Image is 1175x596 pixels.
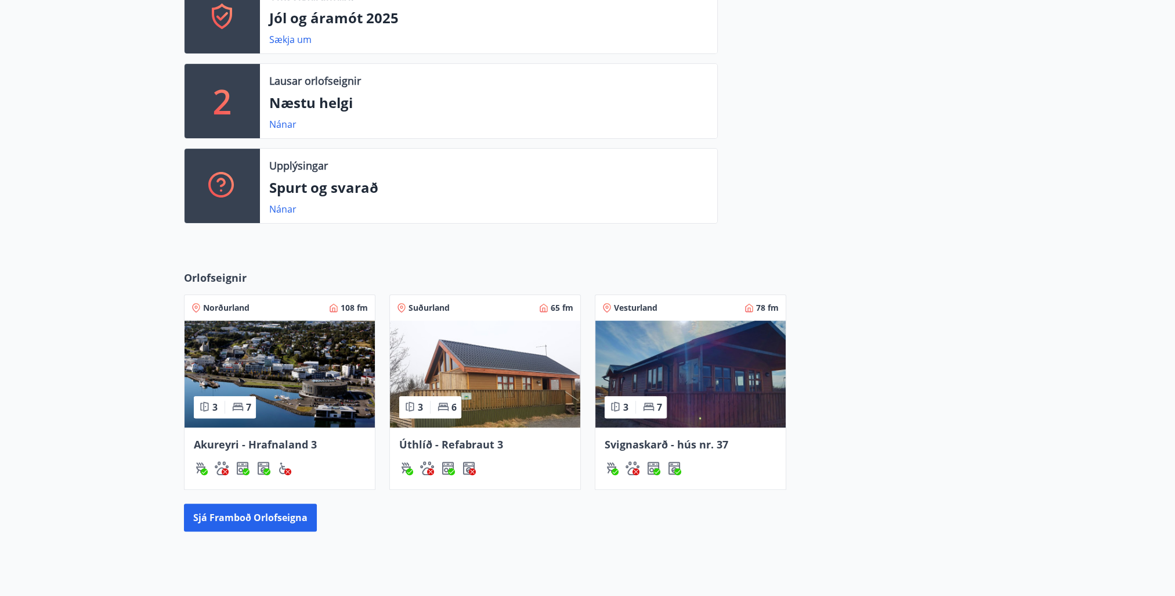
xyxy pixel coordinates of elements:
div: Gasgrill [399,461,413,475]
span: Svignaskarð - hús nr. 37 [605,437,728,451]
img: Paella dish [595,321,786,428]
span: 3 [212,401,218,414]
span: 3 [623,401,628,414]
span: 7 [246,401,251,414]
a: Nánar [269,118,297,131]
img: 7hj2GulIrg6h11dFIpsIzg8Ak2vZaScVwTihwv8g.svg [441,461,455,475]
div: Gæludýr [626,461,639,475]
img: pxcaIm5dSOV3FS4whs1soiYWTwFQvksT25a9J10C.svg [626,461,639,475]
img: 8IYIKVZQyRlUC6HQIIUSdjpPGRncJsz2RzLgWvp4.svg [277,461,291,475]
div: Þvottavél [462,461,476,475]
div: Gasgrill [194,461,208,475]
img: Dl16BY4EX9PAW649lg1C3oBuIaAsR6QVDQBO2cTm.svg [256,461,270,475]
a: Nánar [269,203,297,216]
span: 65 fm [551,302,573,314]
img: Paella dish [390,321,580,428]
p: Spurt og svarað [269,178,708,198]
span: Úthlíð - Refabraut 3 [399,437,503,451]
span: 7 [657,401,662,414]
div: Aðgengi fyrir hjólastól [277,461,291,475]
span: Akureyri - Hrafnaland 3 [194,437,317,451]
img: pxcaIm5dSOV3FS4whs1soiYWTwFQvksT25a9J10C.svg [215,461,229,475]
img: ZXjrS3QKesehq6nQAPjaRuRTI364z8ohTALB4wBr.svg [605,461,619,475]
span: Orlofseignir [184,270,247,285]
p: Jól og áramót 2025 [269,8,708,28]
img: 7hj2GulIrg6h11dFIpsIzg8Ak2vZaScVwTihwv8g.svg [236,461,250,475]
p: Upplýsingar [269,158,328,173]
div: Gæludýr [420,461,434,475]
span: Vesturland [614,302,657,314]
div: Uppþvottavél [236,461,250,475]
img: Dl16BY4EX9PAW649lg1C3oBuIaAsR6QVDQBO2cTm.svg [462,461,476,475]
a: Sækja um [269,33,312,46]
span: 108 fm [341,302,368,314]
div: Uppþvottavél [441,461,455,475]
p: 2 [213,79,232,123]
div: Gasgrill [605,461,619,475]
div: Þvottavél [256,461,270,475]
img: Paella dish [185,321,375,428]
span: Norðurland [203,302,250,314]
span: 78 fm [756,302,779,314]
div: Uppþvottavél [646,461,660,475]
img: ZXjrS3QKesehq6nQAPjaRuRTI364z8ohTALB4wBr.svg [194,461,208,475]
p: Lausar orlofseignir [269,73,361,88]
div: Gæludýr [215,461,229,475]
button: Sjá framboð orlofseigna [184,504,317,532]
img: pxcaIm5dSOV3FS4whs1soiYWTwFQvksT25a9J10C.svg [420,461,434,475]
div: Þvottavél [667,461,681,475]
span: Suðurland [408,302,450,314]
img: ZXjrS3QKesehq6nQAPjaRuRTI364z8ohTALB4wBr.svg [399,461,413,475]
img: 7hj2GulIrg6h11dFIpsIzg8Ak2vZaScVwTihwv8g.svg [646,461,660,475]
span: 6 [451,401,457,414]
img: Dl16BY4EX9PAW649lg1C3oBuIaAsR6QVDQBO2cTm.svg [667,461,681,475]
span: 3 [418,401,423,414]
p: Næstu helgi [269,93,708,113]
